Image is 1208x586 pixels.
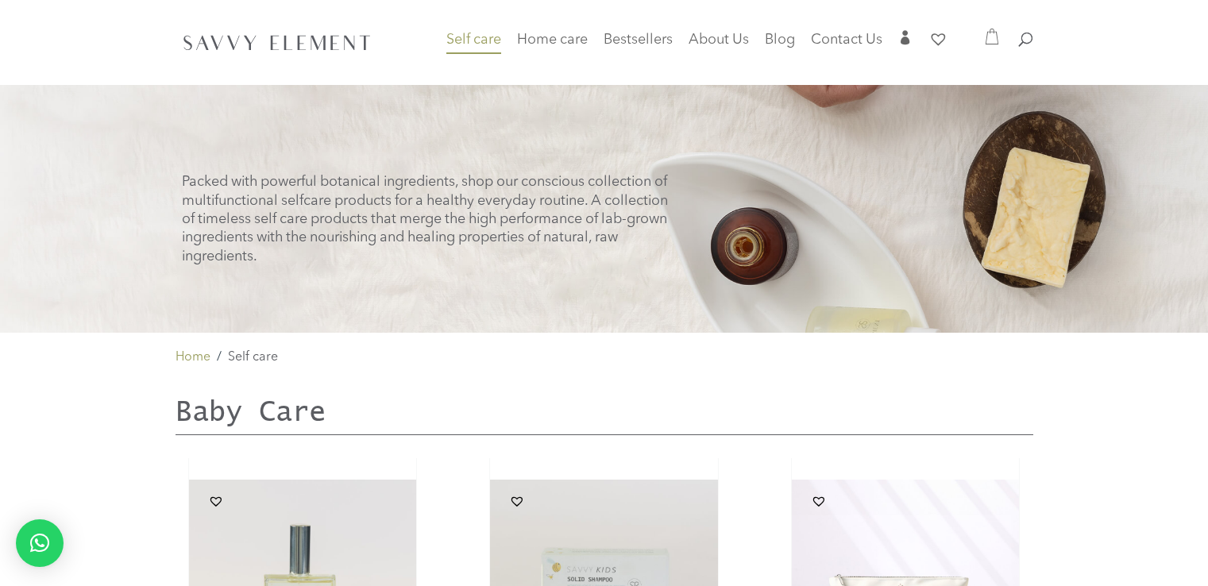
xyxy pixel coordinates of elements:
[446,34,501,66] a: Self care
[604,33,673,47] span: Bestsellers
[182,83,676,162] h2: SHOP FOR Self care products
[446,33,501,47] span: Self care
[176,395,1033,434] h2: Baby Care
[898,30,913,56] a: 
[517,34,588,66] a: Home care
[765,33,795,47] span: Blog
[811,34,882,56] a: Contact Us
[811,33,882,47] span: Contact Us
[228,351,278,364] span: Self care
[529,130,624,183] a: Home Fragrances
[545,87,595,121] span: Cleaning Products
[604,34,673,56] a: Bestsellers
[517,33,588,47] span: Home care
[529,78,624,130] a: Cleaning Products
[765,34,795,56] a: Blog
[179,29,376,55] img: SavvyElement
[689,33,749,47] span: About Us
[898,30,913,44] span: 
[217,347,222,368] span: /
[176,347,210,368] a: Home
[545,139,604,173] span: Home Fragrances
[182,173,676,266] p: Packed with powerful botanical ingredients, shop our conscious collection of multifunctional self...
[689,34,749,56] a: About Us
